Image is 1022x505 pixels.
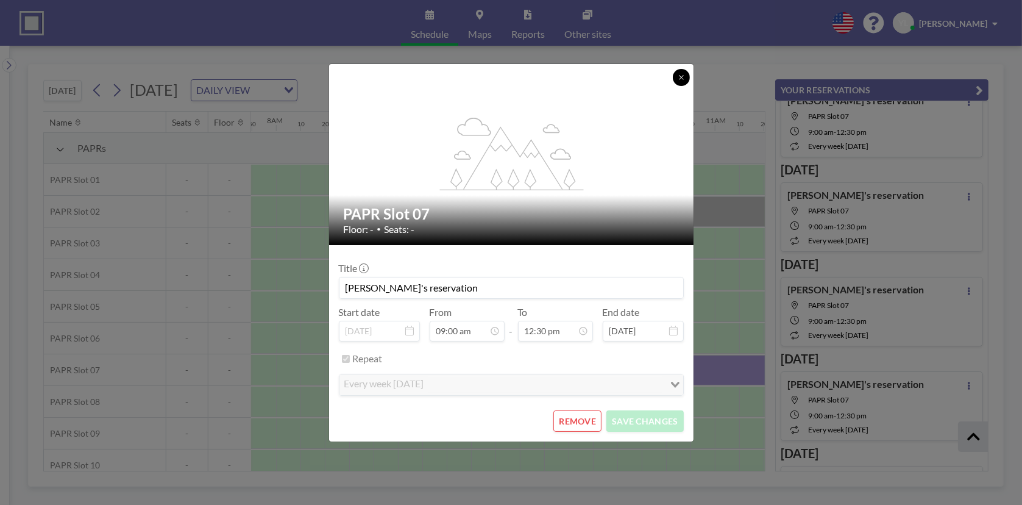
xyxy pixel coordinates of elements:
[344,223,374,235] span: Floor: -
[439,116,583,190] g: flex-grow: 1.2;
[342,377,427,393] span: every week [DATE]
[339,278,683,298] input: (No title)
[385,223,415,235] span: Seats: -
[339,306,380,318] label: Start date
[428,377,663,393] input: Search for option
[430,306,452,318] label: From
[509,310,513,337] span: -
[377,224,381,234] span: •
[518,306,528,318] label: To
[606,410,683,432] button: SAVE CHANGES
[553,410,601,432] button: REMOVE
[344,205,680,223] h2: PAPR Slot 07
[603,306,640,318] label: End date
[353,353,383,365] label: Repeat
[339,374,683,395] div: Search for option
[339,262,367,274] label: Title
